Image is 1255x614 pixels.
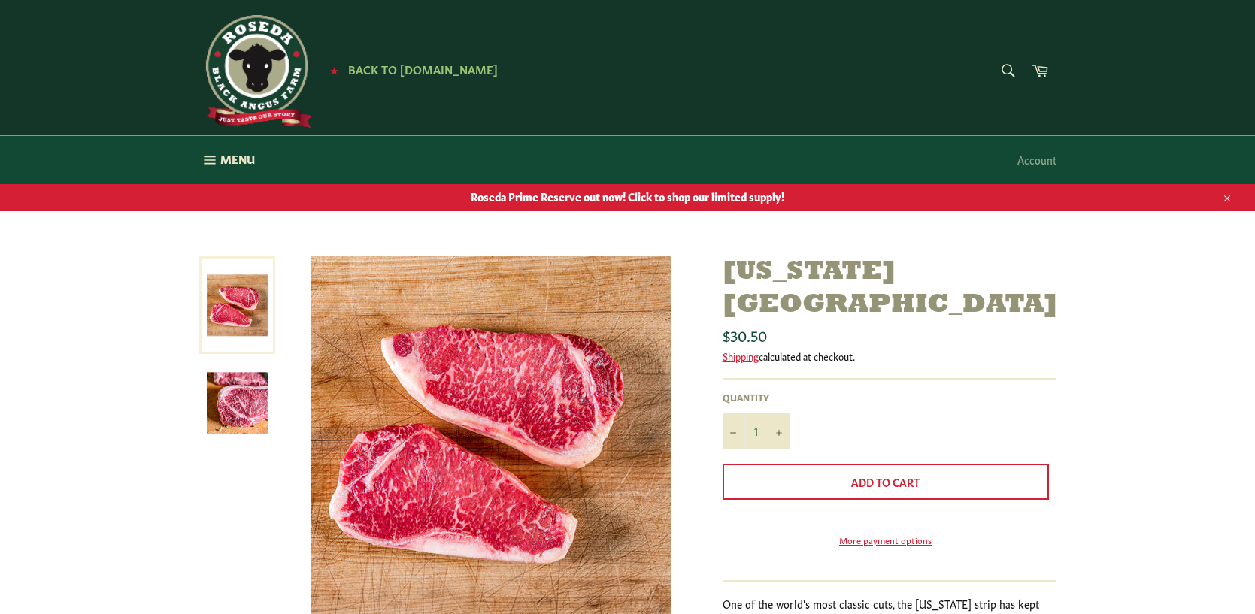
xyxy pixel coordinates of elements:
[323,64,498,76] a: ★ Back to [DOMAIN_NAME]
[723,349,1056,363] div: calculated at checkout.
[184,136,270,184] button: Menu
[723,256,1056,321] h1: [US_STATE][GEOGRAPHIC_DATA]
[348,61,498,77] span: Back to [DOMAIN_NAME]
[723,391,790,404] label: Quantity
[220,151,255,167] span: Menu
[330,64,338,76] span: ★
[768,413,790,449] button: Increase item quantity by one
[723,464,1049,500] button: Add to Cart
[723,324,767,345] span: $30.50
[851,474,920,489] span: Add to Cart
[723,349,759,363] a: Shipping
[1010,138,1064,182] a: Account
[723,534,1049,546] a: More payment options
[207,373,268,434] img: New York Strip
[723,413,745,449] button: Reduce item quantity by one
[199,15,312,128] img: Roseda Beef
